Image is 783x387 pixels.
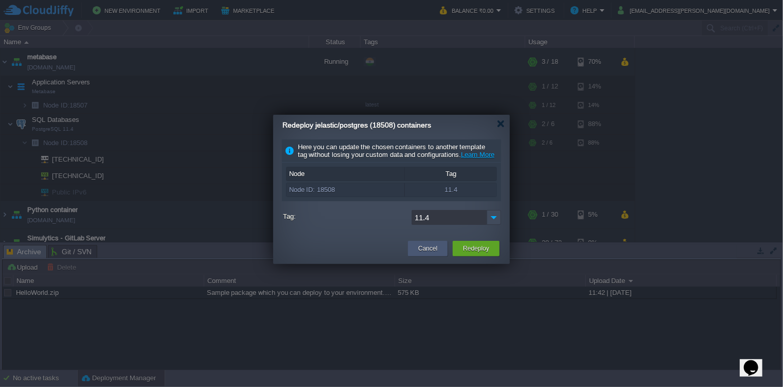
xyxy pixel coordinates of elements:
button: Redeploy [463,243,489,254]
iframe: chat widget [740,346,773,377]
label: Tag: [283,210,409,223]
div: Here you can update the chosen containers to another template tag without losing your custom data... [282,139,501,163]
span: Redeploy jelastic/postgres (18508) containers [282,121,432,129]
button: Cancel [418,243,437,254]
div: 11.4 [405,183,497,197]
div: Node [287,167,404,181]
div: Tag [405,167,497,181]
div: Node ID: 18508 [287,183,404,197]
a: Learn More [461,151,494,159]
